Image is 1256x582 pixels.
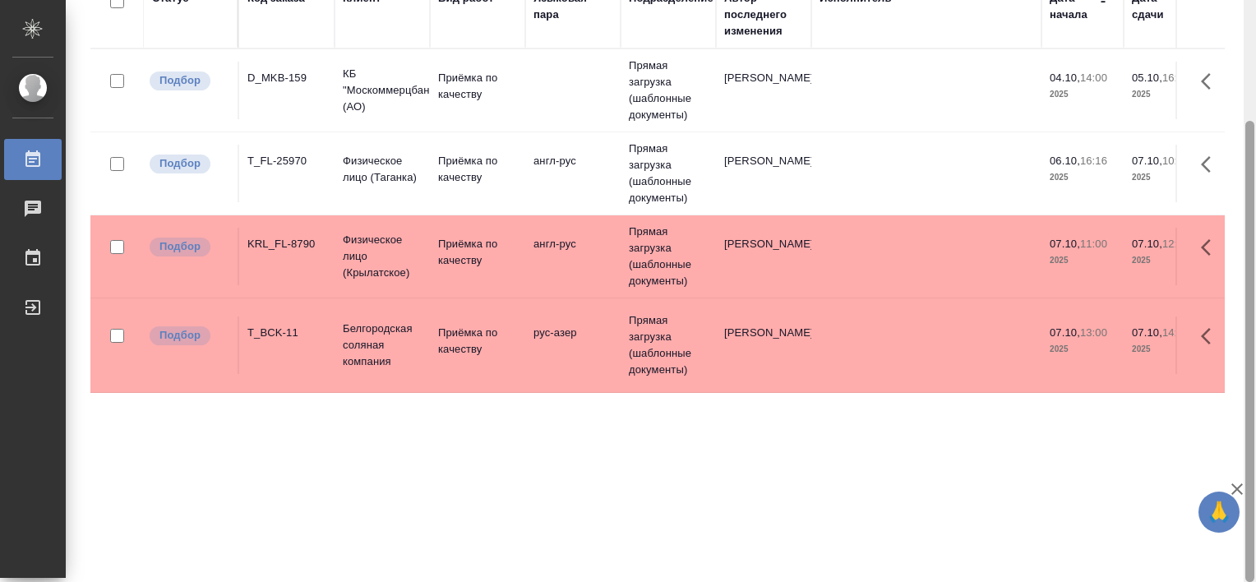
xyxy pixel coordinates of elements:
p: КБ "Москоммерцбанк" (АО) [343,66,422,115]
p: 07.10, [1132,155,1162,167]
p: 14:00 [1080,72,1107,84]
button: Здесь прячутся важные кнопки [1191,228,1231,267]
p: 07.10, [1132,326,1162,339]
td: англ-рус [525,228,621,285]
td: Прямая загрузка (шаблонные документы) [621,215,716,298]
p: 07.10, [1050,326,1080,339]
p: 05.10, [1132,72,1162,84]
button: Здесь прячутся важные кнопки [1191,62,1231,101]
p: 2025 [1050,169,1115,186]
button: Здесь прячутся важные кнопки [1191,145,1231,184]
div: Можно подбирать исполнителей [148,236,229,258]
p: Приёмка по качеству [438,236,517,269]
p: 06.10, [1050,155,1080,167]
td: Прямая загрузка (шаблонные документы) [621,49,716,132]
p: 16:16 [1080,155,1107,167]
td: рус-азер [525,316,621,374]
p: Физическое лицо (Крылатское) [343,232,422,281]
p: 14:00 [1162,326,1189,339]
p: 2025 [1132,86,1198,103]
button: 🙏 [1198,492,1240,533]
td: [PERSON_NAME] [716,62,811,119]
p: 13:00 [1080,326,1107,339]
p: Приёмка по качеству [438,70,517,103]
td: Прямая загрузка (шаблонные документы) [621,132,716,215]
div: KRL_FL-8790 [247,236,326,252]
td: [PERSON_NAME] [716,316,811,374]
p: Подбор [159,238,201,255]
p: 2025 [1132,341,1198,358]
p: 07.10, [1050,238,1080,250]
span: 🙏 [1205,495,1233,529]
td: англ-рус [525,145,621,202]
p: 2025 [1050,252,1115,269]
p: Белгородская соляная компания [343,321,422,370]
div: D_MKB-159 [247,70,326,86]
td: [PERSON_NAME] [716,145,811,202]
p: 2025 [1132,169,1198,186]
td: [PERSON_NAME] [716,228,811,285]
p: Приёмка по качеству [438,153,517,186]
p: 2025 [1050,86,1115,103]
div: Можно подбирать исполнителей [148,325,229,347]
div: T_FL-25970 [247,153,326,169]
p: 10:30 [1162,155,1189,167]
div: T_BCK-11 [247,325,326,341]
div: Можно подбирать исполнителей [148,70,229,92]
div: Можно подбирать исполнителей [148,153,229,175]
p: 12:00 [1162,238,1189,250]
p: Приёмка по качеству [438,325,517,358]
p: Подбор [159,72,201,89]
p: 07.10, [1132,238,1162,250]
p: 16:00 [1162,72,1189,84]
p: Физическое лицо (Таганка) [343,153,422,186]
button: Здесь прячутся важные кнопки [1191,316,1231,356]
p: Подбор [159,327,201,344]
p: 2025 [1050,341,1115,358]
p: 11:00 [1080,238,1107,250]
p: 04.10, [1050,72,1080,84]
p: 2025 [1132,252,1198,269]
p: Подбор [159,155,201,172]
td: Прямая загрузка (шаблонные документы) [621,304,716,386]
